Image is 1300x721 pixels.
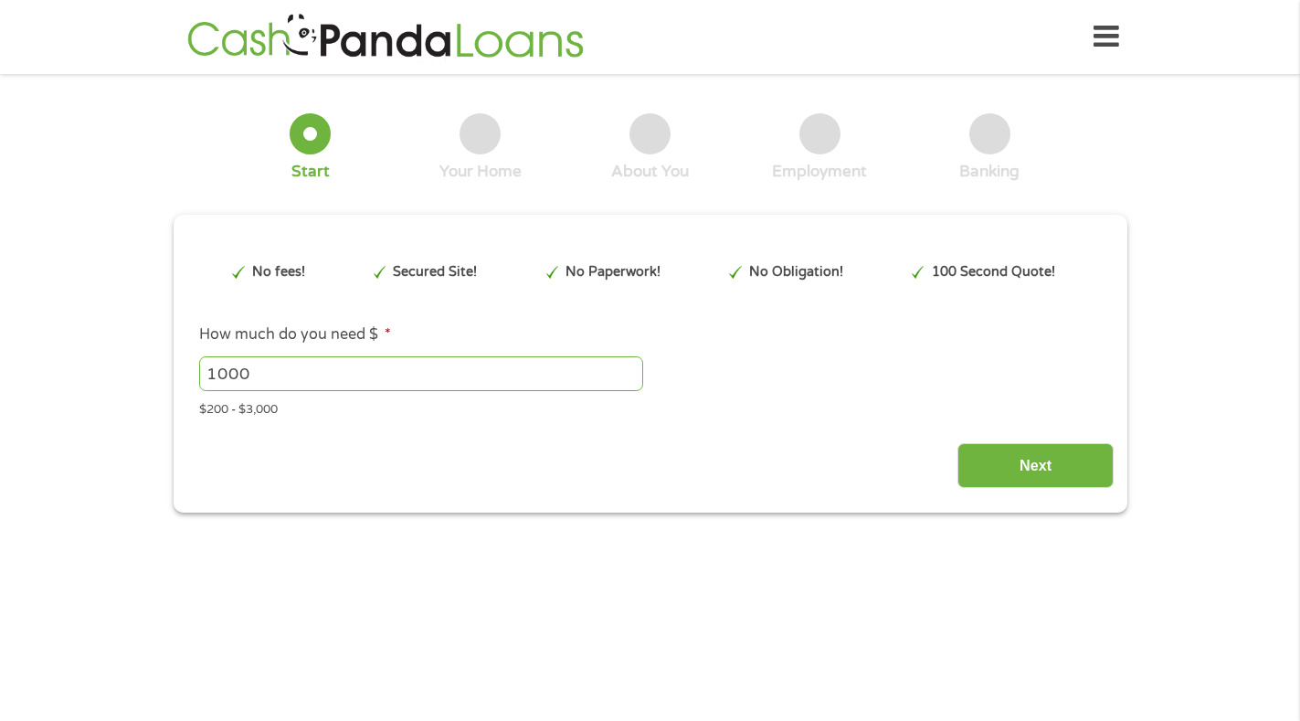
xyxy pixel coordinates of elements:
[199,325,391,345] label: How much do you need $
[957,443,1114,488] input: Next
[749,262,843,282] p: No Obligation!
[252,262,305,282] p: No fees!
[611,162,689,182] div: About You
[291,162,330,182] div: Start
[565,262,661,282] p: No Paperwork!
[959,162,1020,182] div: Banking
[199,395,1100,419] div: $200 - $3,000
[439,162,522,182] div: Your Home
[932,262,1055,282] p: 100 Second Quote!
[393,262,477,282] p: Secured Site!
[772,162,867,182] div: Employment
[182,11,589,63] img: GetLoanNow Logo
